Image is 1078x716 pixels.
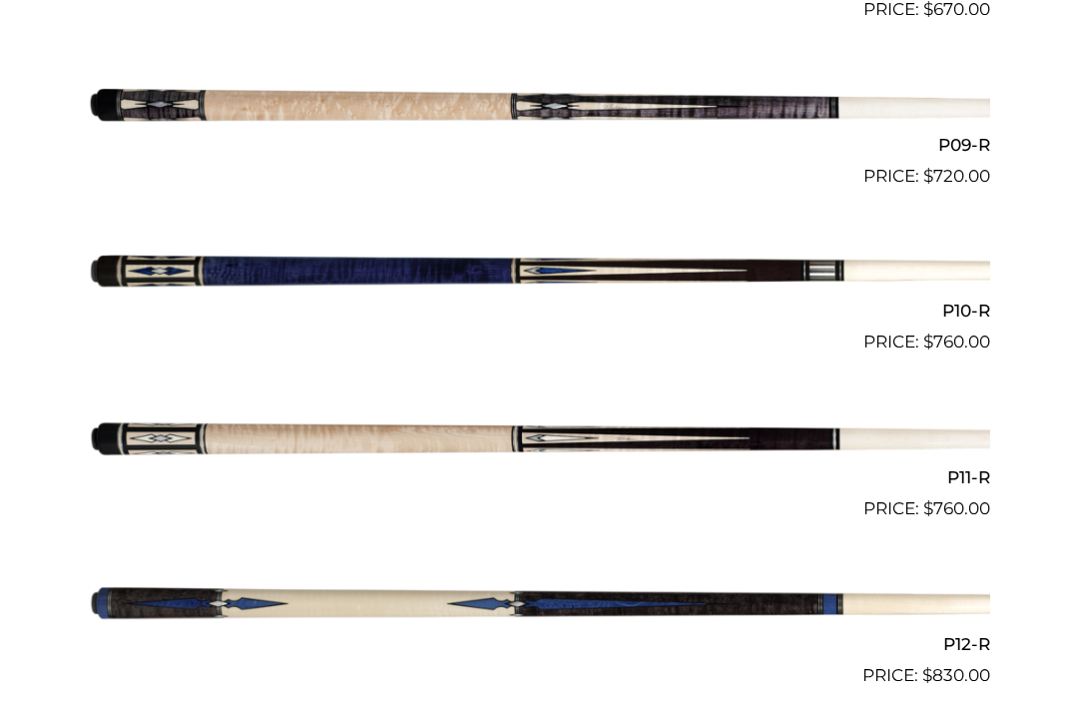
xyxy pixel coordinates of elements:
[88,32,990,190] a: P09-R $720.00
[88,531,990,689] a: P12-R $830.00
[88,364,990,522] a: P11-R $760.00
[923,167,933,187] span: $
[88,199,990,349] img: P10-R
[922,666,932,686] span: $
[923,167,990,187] bdi: 720.00
[923,333,933,353] span: $
[88,364,990,514] img: P11-R
[88,32,990,182] img: P09-R
[923,499,933,519] span: $
[923,333,990,353] bdi: 760.00
[88,199,990,357] a: P10-R $760.00
[922,666,990,686] bdi: 830.00
[923,499,990,519] bdi: 760.00
[88,531,990,681] img: P12-R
